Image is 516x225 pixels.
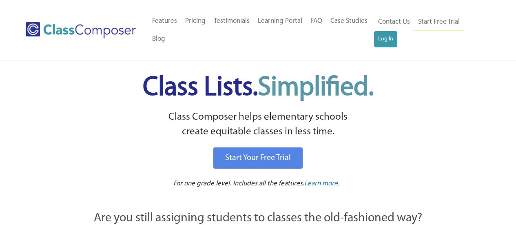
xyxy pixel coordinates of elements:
[213,147,303,169] a: Start Your Free Trial
[374,13,414,31] a: Contact Us
[326,12,372,30] a: Case Studies
[258,75,374,101] span: Simplified.
[414,13,464,31] a: Start Free Trial
[374,13,484,47] nav: Header Menu
[148,30,169,48] a: Blog
[26,22,136,38] img: Class Composer
[306,12,326,30] a: FAQ
[210,12,254,30] a: Testimonials
[225,154,291,162] span: Start Your Free Trial
[49,110,467,140] p: Class Composer helps elementary schools create equitable classes in less time.
[304,180,339,187] span: Learn more.
[181,12,210,30] a: Pricing
[173,180,304,187] span: For one grade level. Includes all the features.
[143,75,374,101] span: Class Lists.
[374,31,397,47] a: Log In
[148,12,374,48] nav: Header Menu
[304,179,339,189] a: Learn more.
[254,12,306,30] a: Learning Portal
[148,12,181,30] a: Features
